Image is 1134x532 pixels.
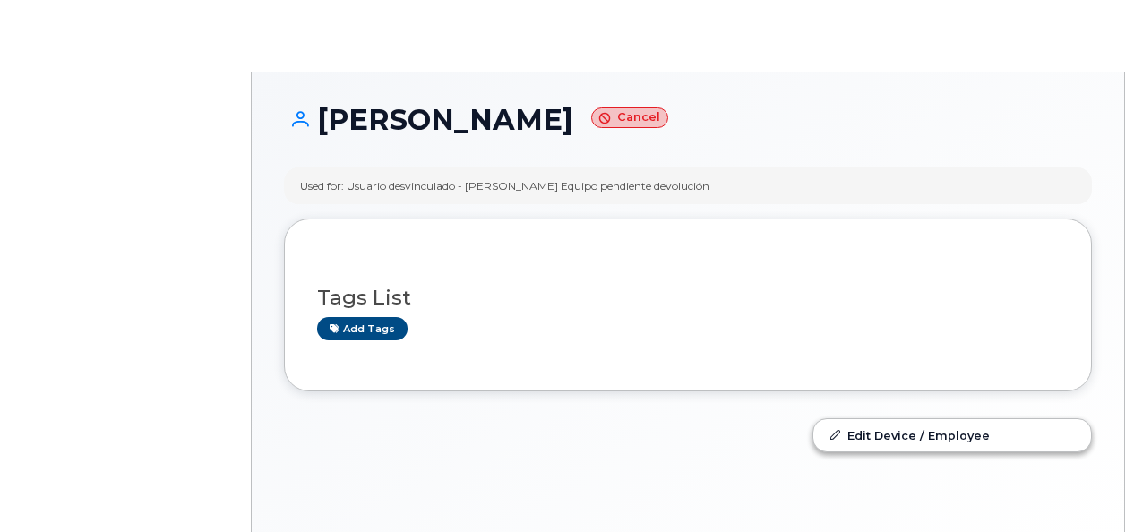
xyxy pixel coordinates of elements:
h3: Tags List [317,287,1059,309]
a: Edit Device / Employee [813,419,1091,451]
h1: [PERSON_NAME] [284,104,1092,135]
small: Cancel [591,107,668,128]
div: Used for: Usuario desvinculado - [PERSON_NAME] Equipo pendiente devolución [300,178,709,193]
a: Add tags [317,317,408,339]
